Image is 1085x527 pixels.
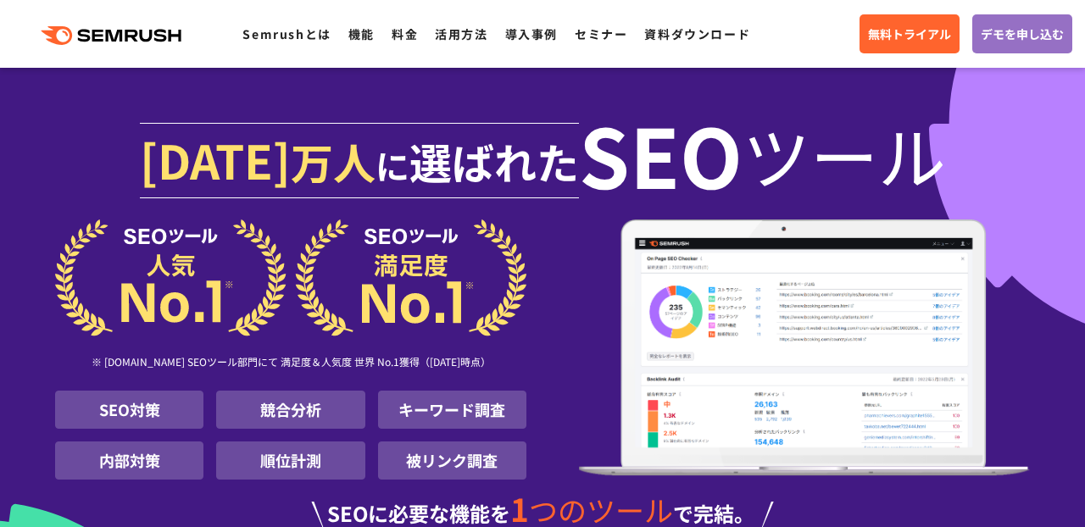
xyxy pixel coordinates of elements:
span: 万人 [291,130,376,191]
span: デモを申し込む [981,25,1064,43]
a: Semrushとは [242,25,331,42]
span: に [376,141,409,190]
span: ツール [743,120,946,188]
a: 導入事例 [505,25,558,42]
a: 無料トライアル [860,14,960,53]
a: 料金 [392,25,418,42]
span: 選ばれた [409,130,579,191]
a: 活用方法 [435,25,487,42]
div: ※ [DOMAIN_NAME] SEOツール部門にて 満足度＆人気度 世界 No.1獲得（[DATE]時点） [55,336,526,391]
a: 機能 [348,25,375,42]
li: 被リンク調査 [378,441,526,480]
li: 競合分析 [216,391,364,429]
li: 順位計測 [216,441,364,480]
a: デモを申し込む [972,14,1072,53]
li: SEO対策 [55,391,203,429]
a: セミナー [575,25,627,42]
span: 無料トライアル [868,25,951,43]
li: 内部対策 [55,441,203,480]
li: キーワード調査 [378,391,526,429]
a: 資料ダウンロード [644,25,750,42]
span: SEO [579,120,743,188]
span: [DATE] [140,125,291,193]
